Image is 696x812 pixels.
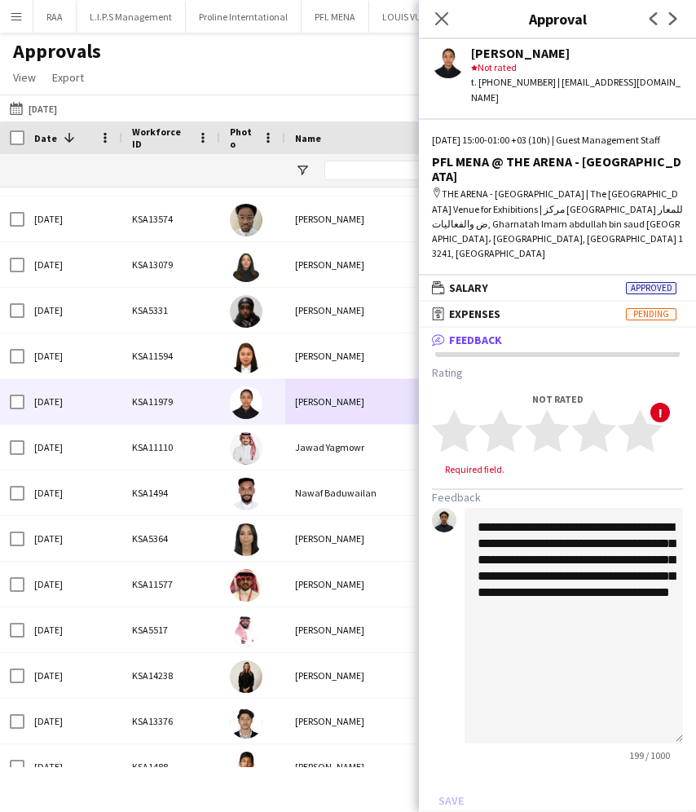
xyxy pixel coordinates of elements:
button: Open Filter Menu [295,163,310,178]
div: [PERSON_NAME] [471,46,683,60]
img: Hassan Baduwailan [230,752,262,784]
h3: Feedback [432,490,683,505]
div: THE ARENA - [GEOGRAPHIC_DATA] | The [GEOGRAPHIC_DATA] Venue for Exhibitions | مركز [GEOGRAPHIC_DA... [432,187,683,261]
div: Jawad Yagmowr [285,425,440,470]
img: Monzer Osman [230,615,262,647]
span: View [13,70,36,85]
div: KSA13574 [122,196,220,241]
span: Date [34,132,57,144]
mat-expansion-panel-header: SalaryApproved [419,276,696,300]
div: [DATE] [24,744,122,789]
span: Required field. [432,463,518,475]
div: Not rated [471,60,683,75]
div: [DATE] [24,516,122,561]
h3: Approval [419,8,696,29]
div: [DATE] [24,288,122,333]
div: KSA1488 [122,744,220,789]
img: Jawad Yagmowr [230,432,262,465]
div: KSA13376 [122,699,220,744]
div: [PERSON_NAME] [285,607,440,652]
button: L.I.P.S Management [77,1,186,33]
div: [DATE] [24,379,122,424]
img: Nora Alghamdi [230,660,262,693]
img: Mazen Adam [230,204,262,236]
span: Export [52,70,84,85]
button: LOUIS VUITTON [369,1,463,33]
mat-expansion-panel-header: Feedback [419,328,696,352]
img: Angela Belza Jr [230,341,262,373]
div: KSA11577 [122,562,220,607]
div: [DATE] [24,562,122,607]
div: [DATE] [24,653,122,698]
button: [DATE] [7,99,60,118]
div: [DATE] [24,242,122,287]
div: [PERSON_NAME] [285,242,440,287]
div: KSA5331 [122,288,220,333]
div: [PERSON_NAME] [285,196,440,241]
div: KSA5364 [122,516,220,561]
div: [PERSON_NAME] [285,562,440,607]
div: KSA13079 [122,242,220,287]
span: Workforce ID [132,126,191,150]
a: Export [46,67,90,88]
div: [DATE] [24,699,122,744]
mat-expansion-panel-header: ExpensesPending [419,302,696,326]
button: PFL MENA [302,1,369,33]
div: [DATE] [24,470,122,515]
div: t. [PHONE_NUMBER] | [EMAIL_ADDRESS][DOMAIN_NAME] [471,75,683,104]
img: Abdullah Orfali [230,706,262,739]
button: RAA [33,1,77,33]
div: KSA11979 [122,379,220,424]
span: 199 / 1000 [616,749,683,761]
button: Proline Interntational [186,1,302,33]
div: [PERSON_NAME] [285,653,440,698]
span: Approved [626,282,676,294]
div: Nawaf Baduwailan [285,470,440,515]
div: [DATE] [24,196,122,241]
img: KHALID AL HARTHI [230,569,262,602]
div: [PERSON_NAME] [285,744,440,789]
span: Photo [230,126,256,150]
span: Name [295,132,321,144]
a: View [7,67,42,88]
div: KSA14238 [122,653,220,698]
div: [PERSON_NAME] [285,699,440,744]
img: Nawaf Baduwailan [230,478,262,510]
div: [DATE] [24,607,122,652]
div: [PERSON_NAME] [285,516,440,561]
div: [DATE] 15:00-01:00 +03 (10h) | Guest Management Staff [432,133,683,148]
span: Feedback [449,333,502,347]
div: [DATE] [24,333,122,378]
div: Not rated [432,393,683,405]
div: [PERSON_NAME] [285,288,440,333]
div: KSA5517 [122,607,220,652]
div: [PERSON_NAME] [285,333,440,378]
img: Raad Salim [230,523,262,556]
img: Janah Eishiger [230,386,262,419]
div: KSA11594 [122,333,220,378]
h3: Rating [432,365,683,380]
span: Expenses [449,307,500,321]
div: KSA1494 [122,470,220,515]
input: Name Filter Input [324,161,430,180]
img: Siren Nahdi [230,249,262,282]
span: Salary [449,280,488,295]
div: PFL MENA @ THE ARENA - [GEOGRAPHIC_DATA] [432,154,683,183]
div: KSA11110 [122,425,220,470]
div: [PERSON_NAME] [285,379,440,424]
div: [DATE] [24,425,122,470]
span: Pending [626,308,676,320]
img: Madinah Ibrahim [230,295,262,328]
